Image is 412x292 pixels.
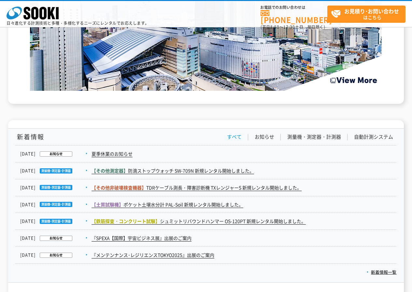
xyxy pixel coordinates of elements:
[36,168,72,174] img: 測量機・測定器・計測器
[92,184,146,191] span: 【その他非破壊検査機器】
[36,236,72,241] img: お知らせ
[92,218,306,225] a: 【鉄筋探査・コンクリート試験】シュミットリバウンドハンマー OS-120PT 新規レンタル開始しました。
[227,133,242,140] a: すべて
[92,167,254,174] a: 【その他測定器】防滴ストップウォッチ SW-709N 新規レンタル開始しました。
[92,201,123,208] span: 【土質試験機】
[261,6,327,9] span: お電話でのお問い合わせは
[20,235,91,242] dt: [DATE]
[36,151,72,157] img: お知らせ
[344,7,399,15] strong: お見積り･お問い合わせ
[36,253,72,258] img: お知らせ
[287,133,341,140] a: 測量機・測定器・計測器
[20,150,91,157] dt: [DATE]
[7,21,149,25] p: 日々進化する計測技術と多種・多様化するニーズにレンタルでお応えします。
[20,218,91,225] dt: [DATE]
[255,133,274,140] a: お知らせ
[92,235,192,242] a: 『SPEXA【国際】宇宙ビジネス展』出展のご案内
[36,202,72,207] img: 測量機・測定器・計測器
[15,133,44,140] h1: 新着情報
[331,6,405,22] span: はこちら
[354,133,393,140] a: 自動計測システム
[270,24,279,30] span: 8:50
[367,269,396,275] a: 新着情報一覧
[20,252,91,258] dt: [DATE]
[20,167,91,174] dt: [DATE]
[92,184,302,191] a: 【その他非破壊検査機器】TDRケーブル測長・障害診断機 TXレンジャーS 新規レンタル開始しました。
[20,184,91,191] dt: [DATE]
[36,219,72,224] img: 測量機・測定器・計測器
[20,201,91,208] dt: [DATE]
[92,150,133,157] a: 夏季休業のお知らせ
[283,24,295,30] span: 17:30
[92,252,214,258] a: 『メンテンナンス･レジリエンスTOKYO2025』出展のご案内
[30,84,382,90] a: Create the Future
[92,201,243,208] a: 【土質試験機】ポケット土壌水分計 PAL-Soil 新規レンタル開始しました。
[261,24,325,30] span: (平日 ～ 土日、祝日除く)
[327,6,405,23] a: お見積り･お問い合わせはこちら
[92,167,128,174] span: 【その他測定器】
[261,10,327,23] a: [PHONE_NUMBER]
[92,218,160,224] span: 【鉄筋探査・コンクリート試験】
[36,185,72,190] img: 測量機・測定器・計測器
